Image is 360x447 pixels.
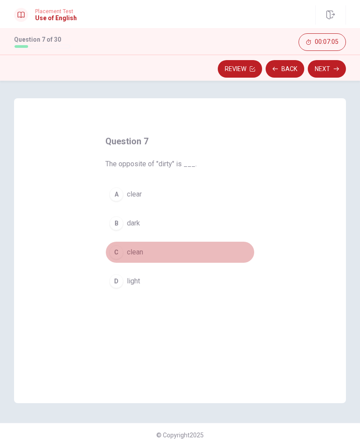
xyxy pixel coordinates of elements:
div: D [109,274,123,288]
span: dark [127,218,140,229]
span: 00:07:05 [315,39,338,46]
button: Aclear [105,183,255,205]
button: 00:07:05 [299,33,346,51]
div: B [109,216,123,230]
div: C [109,245,123,259]
button: Next [308,60,346,78]
button: Dlight [105,270,255,292]
span: Placement Test [35,8,77,14]
span: clear [127,189,142,200]
button: Review [218,60,262,78]
button: Cclean [105,241,255,263]
h4: Question 7 [105,134,255,148]
h1: Question 7 of 30 [14,36,70,43]
div: A [109,187,123,201]
span: clean [127,247,143,257]
span: © Copyright 2025 [156,432,204,439]
h1: Use of English [35,14,77,21]
button: Bdark [105,212,255,234]
button: Back [266,60,304,78]
span: light [127,276,140,286]
span: The opposite of "dirty" is ___. [105,159,255,169]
